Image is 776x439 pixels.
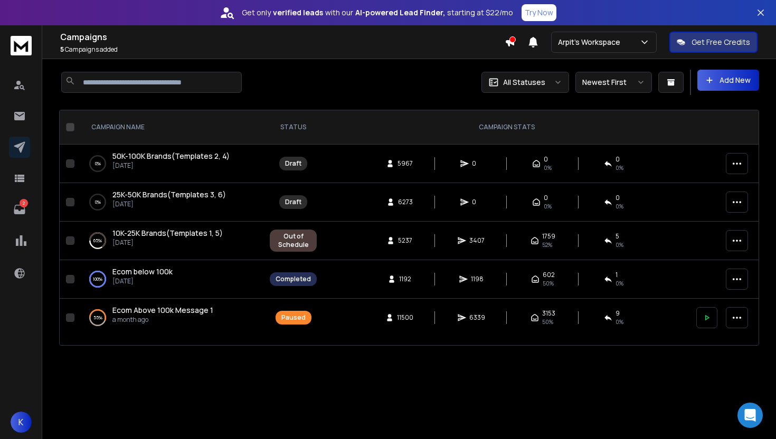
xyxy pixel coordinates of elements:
span: 0 % [616,241,623,249]
p: [DATE] [112,161,230,170]
td: 100%Ecom below 100k[DATE] [79,260,263,299]
p: [DATE] [112,238,223,247]
span: 5 [60,45,64,54]
a: 10K-25K Brands(Templates 1, 5) [112,228,223,238]
div: Draft [285,159,301,168]
p: 2 [20,199,28,207]
span: 0% [616,164,623,172]
span: Ecom Above 100k Message 1 [112,305,213,315]
span: 52 % [542,241,552,249]
span: 0 % [616,318,623,326]
p: [DATE] [112,200,226,208]
p: Get only with our starting at $22/mo [242,7,513,18]
span: 0% [544,164,552,172]
span: 50 % [542,318,553,326]
span: 50 % [543,279,554,288]
span: 1198 [471,275,484,283]
p: Arpit's Workspace [558,37,624,47]
a: 25K-50K Brands(Templates 3, 6) [112,189,226,200]
span: 0 [616,194,620,202]
span: 0 [472,159,482,168]
span: 3153 [542,309,555,318]
span: 6339 [469,313,485,322]
a: 2 [9,199,30,220]
span: 1759 [542,232,555,241]
button: Add New [697,70,759,91]
p: All Statuses [503,77,545,88]
p: 65 % [93,235,102,246]
p: Try Now [525,7,553,18]
span: 1192 [399,275,411,283]
strong: AI-powered Lead Finder, [355,7,445,18]
button: Try Now [522,4,556,21]
div: Draft [285,198,301,206]
p: a month ago [112,316,213,324]
p: Get Free Credits [692,37,750,47]
button: K [11,412,32,433]
th: STATUS [263,110,323,145]
p: [DATE] [112,277,173,285]
span: 0% [616,202,623,211]
td: 0%25K-50K Brands(Templates 3, 6)[DATE] [79,183,263,222]
h1: Campaigns [60,31,505,43]
th: CAMPAIGN STATS [323,110,690,145]
span: 11500 [397,313,413,322]
div: Paused [281,313,306,322]
span: 6273 [398,198,413,206]
span: 0 % [616,279,623,288]
td: 0%50K-100K Brands(Templates 2, 4)[DATE] [79,145,263,183]
span: 0 [616,155,620,164]
span: 9 [616,309,620,318]
p: 0 % [95,197,101,207]
p: 55 % [93,312,102,323]
a: Ecom Above 100k Message 1 [112,305,213,316]
p: 0 % [95,158,101,169]
span: 10K-25K Brands(Templates 1, 5) [112,228,223,238]
span: 0 [544,194,548,202]
span: 5967 [398,159,413,168]
span: 0 [472,198,482,206]
div: Completed [276,275,311,283]
span: 602 [543,271,555,279]
span: 0 [544,155,548,164]
span: 50K-100K Brands(Templates 2, 4) [112,151,230,161]
td: 55%Ecom Above 100k Message 1a month ago [79,299,263,337]
button: Get Free Credits [669,32,758,53]
p: Campaigns added [60,45,505,54]
div: Open Intercom Messenger [737,403,763,428]
span: 1 [616,271,618,279]
a: Ecom below 100k [112,266,173,277]
span: 0% [544,202,552,211]
span: 5237 [398,236,412,245]
span: 3407 [469,236,485,245]
td: 65%10K-25K Brands(Templates 1, 5)[DATE] [79,222,263,260]
th: CAMPAIGN NAME [79,110,263,145]
button: Newest First [575,72,652,93]
img: logo [11,36,32,55]
div: Out of Schedule [276,232,311,249]
span: 5 [616,232,619,241]
p: 100 % [93,274,102,284]
a: 50K-100K Brands(Templates 2, 4) [112,151,230,161]
strong: verified leads [273,7,323,18]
